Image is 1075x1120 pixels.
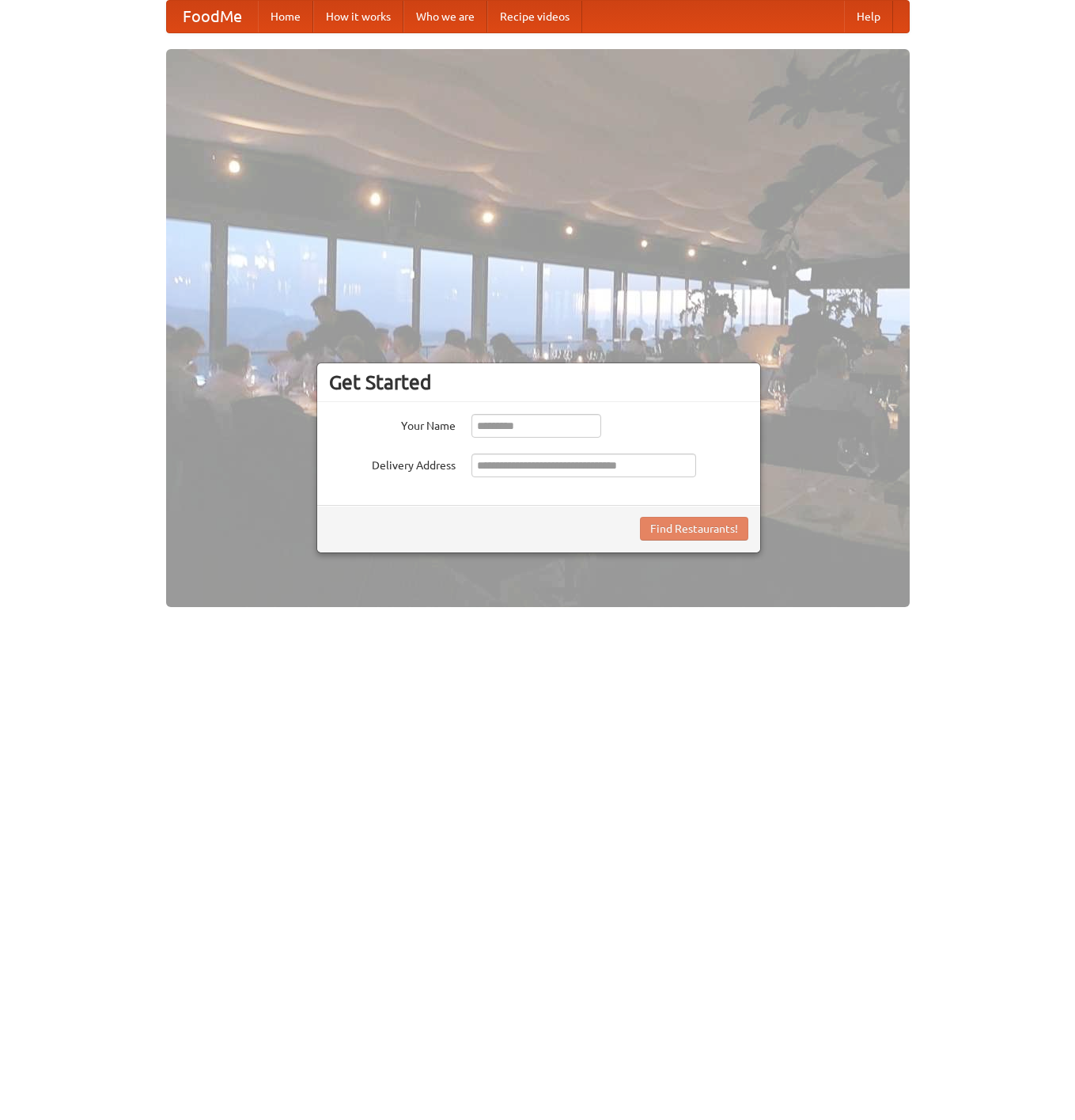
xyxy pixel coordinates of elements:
[640,517,748,541] button: Find Restaurants!
[329,370,748,394] h3: Get Started
[329,414,456,434] label: Your Name
[487,1,582,32] a: Recipe videos
[258,1,313,32] a: Home
[167,1,258,32] a: FoodMe
[313,1,403,32] a: How it works
[329,454,456,473] label: Delivery Address
[403,1,487,32] a: Who we are
[844,1,893,32] a: Help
